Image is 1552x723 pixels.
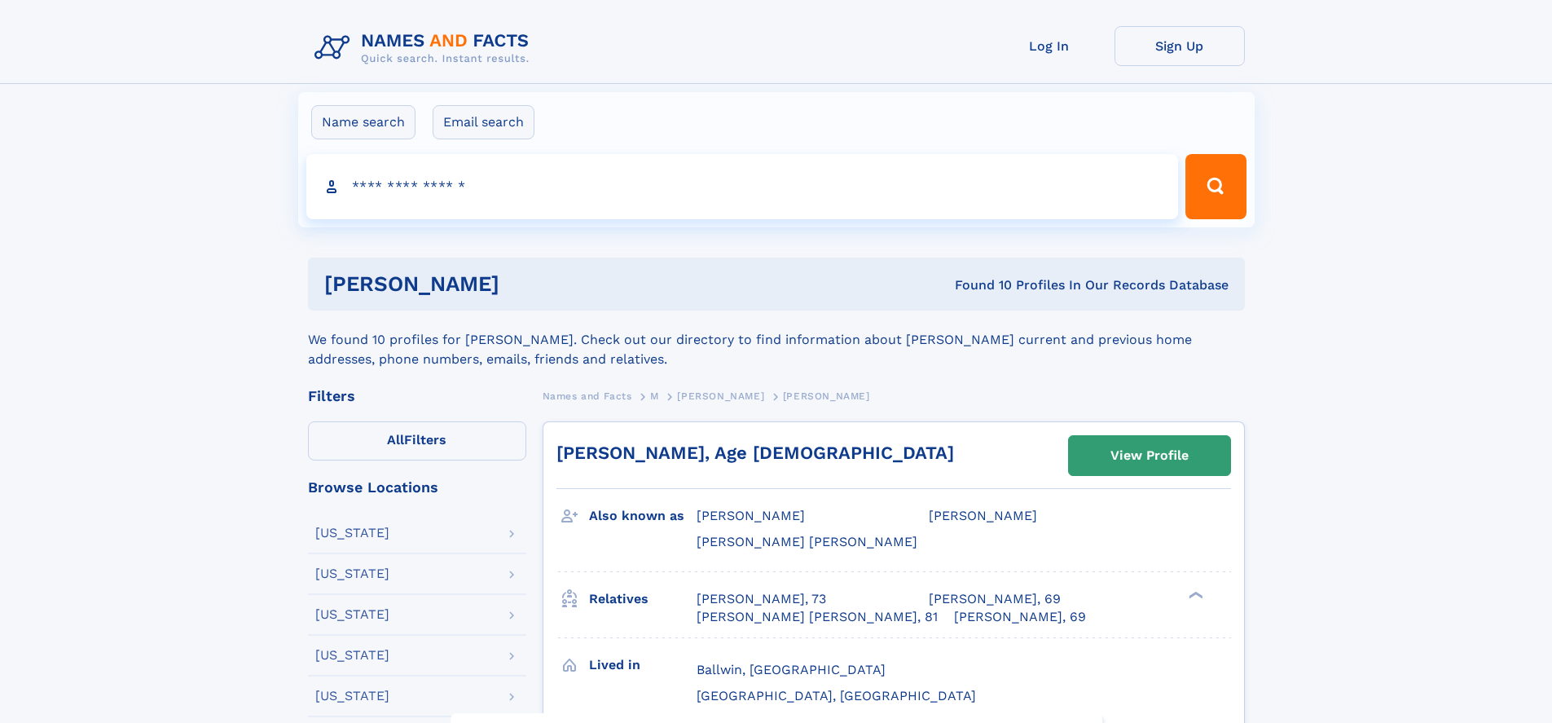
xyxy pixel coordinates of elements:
[783,390,870,402] span: [PERSON_NAME]
[589,651,697,679] h3: Lived in
[315,608,389,621] div: [US_STATE]
[1110,437,1189,474] div: View Profile
[727,276,1229,294] div: Found 10 Profiles In Our Records Database
[697,590,826,608] a: [PERSON_NAME], 73
[315,527,389,540] div: [US_STATE]
[387,432,404,447] span: All
[308,26,543,70] img: Logo Names and Facts
[1185,589,1204,600] div: ❯
[929,590,1061,608] a: [PERSON_NAME], 69
[1115,26,1245,66] a: Sign Up
[433,105,534,139] label: Email search
[677,386,764,406] a: [PERSON_NAME]
[315,567,389,580] div: [US_STATE]
[324,274,728,294] h1: [PERSON_NAME]
[308,480,526,495] div: Browse Locations
[697,608,938,626] a: [PERSON_NAME] [PERSON_NAME], 81
[697,688,976,703] span: [GEOGRAPHIC_DATA], [GEOGRAPHIC_DATA]
[1185,154,1246,219] button: Search Button
[954,608,1086,626] a: [PERSON_NAME], 69
[650,390,659,402] span: M
[677,390,764,402] span: [PERSON_NAME]
[650,386,659,406] a: M
[589,585,697,613] h3: Relatives
[311,105,415,139] label: Name search
[697,508,805,523] span: [PERSON_NAME]
[315,690,389,703] div: [US_STATE]
[697,534,917,549] span: [PERSON_NAME] [PERSON_NAME]
[589,502,697,530] h3: Also known as
[308,311,1245,369] div: We found 10 profiles for [PERSON_NAME]. Check out our directory to find information about [PERSON...
[984,26,1115,66] a: Log In
[1069,436,1230,475] a: View Profile
[929,508,1037,523] span: [PERSON_NAME]
[543,386,632,406] a: Names and Facts
[308,421,526,461] label: Filters
[306,154,1179,219] input: search input
[556,443,954,463] a: [PERSON_NAME], Age [DEMOGRAPHIC_DATA]
[315,649,389,662] div: [US_STATE]
[697,662,886,677] span: Ballwin, [GEOGRAPHIC_DATA]
[308,389,526,403] div: Filters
